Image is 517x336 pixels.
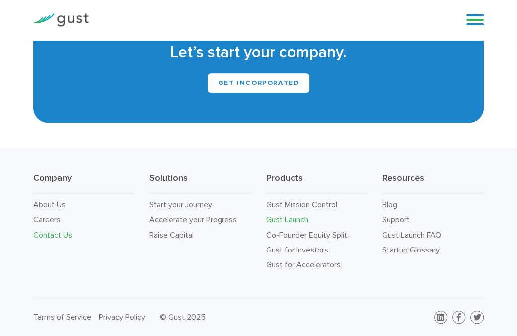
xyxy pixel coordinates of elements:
[149,200,212,209] a: Start your Journey
[149,215,237,224] a: Accelerate your Progress
[33,200,66,209] a: About Us
[33,13,89,27] img: Gust Logo
[160,310,251,324] div: © Gust 2025
[149,230,194,240] a: Raise Capital
[266,172,367,193] h3: Products
[382,172,484,193] h3: Resources
[382,230,441,240] a: Gust Launch FAQ
[99,312,145,322] a: Privacy Policy
[266,200,337,209] a: Gust Mission Control
[266,230,347,240] a: Co-Founder Equity Split
[33,215,61,224] a: Careers
[33,172,135,193] h3: Company
[266,260,340,269] a: Gust for Accelerators
[208,73,310,93] a: Get INCORPORATED
[382,245,440,254] a: Startup Glossary
[149,172,251,193] h3: Solutions
[43,42,474,63] h2: Let’s start your company.
[382,215,410,224] a: Support
[33,312,91,322] a: Terms of Service
[382,200,397,209] a: Blog
[266,245,328,254] a: Gust for Investors
[266,215,308,224] a: Gust Launch
[33,230,72,240] a: Contact Us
